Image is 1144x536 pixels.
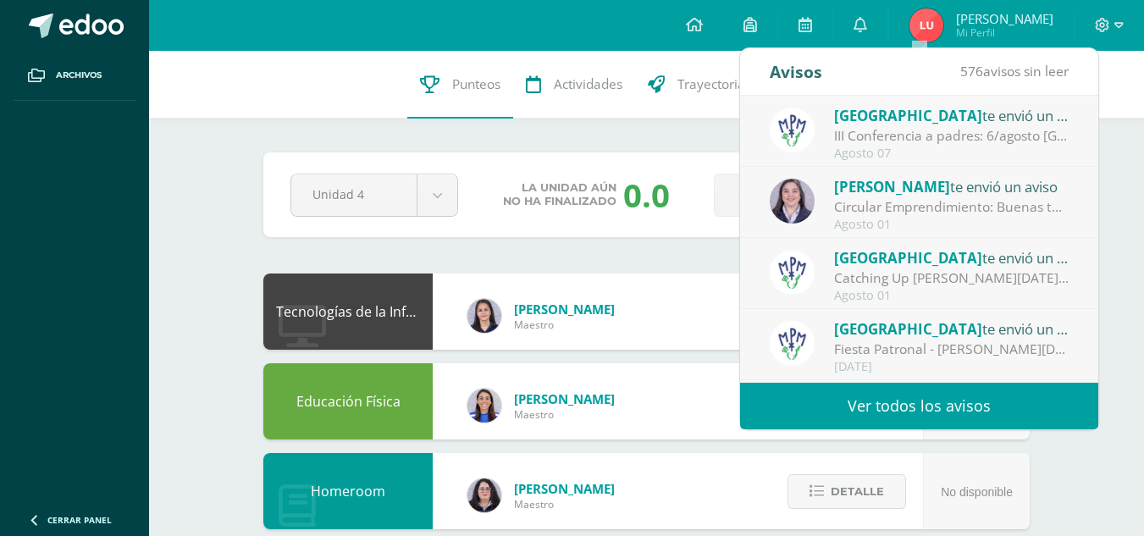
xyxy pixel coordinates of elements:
span: Mi Perfil [956,25,1053,40]
div: [DATE] [834,360,1069,374]
a: Archivos [14,51,135,101]
a: Ver todos los avisos [740,383,1098,429]
span: Archivos [56,69,102,82]
button: Detalle [788,474,906,509]
span: [GEOGRAPHIC_DATA] [834,248,982,268]
span: Unidad 4 [312,174,395,214]
span: [PERSON_NAME] [514,480,615,497]
span: [PERSON_NAME] [834,177,950,196]
span: [PERSON_NAME] [514,390,615,407]
div: Agosto 01 [834,218,1069,232]
span: Maestro [514,318,615,332]
div: Homeroom [263,453,433,529]
span: Actividades [554,75,622,93]
img: f270ddb0ea09d79bf84e45c6680ec463.png [467,478,501,512]
span: Maestro [514,497,615,511]
span: [PERSON_NAME] [514,301,615,318]
img: b68c9b86ef416db282ff1cc2f15ba7dc.png [770,179,815,224]
span: No disponible [941,485,1013,499]
a: Actividades [513,51,635,119]
span: avisos sin leer [960,62,1069,80]
img: 0eea5a6ff783132be5fd5ba128356f6f.png [467,389,501,423]
a: Trayectoria [635,51,758,119]
div: Agosto 07 [834,146,1069,161]
span: Punteos [452,75,500,93]
a: Punteos [407,51,513,119]
img: a3978fa95217fc78923840df5a445bcb.png [770,250,815,295]
img: a3978fa95217fc78923840df5a445bcb.png [770,108,815,152]
div: Avisos [770,48,822,95]
img: a3978fa95217fc78923840df5a445bcb.png [770,321,815,366]
div: Educación Física [263,363,433,439]
span: [GEOGRAPHIC_DATA] [834,106,982,125]
div: te envió un aviso [834,246,1069,268]
div: III Conferencia a padres: 6/agosto Asunto: ¡Los esperamos el jueves 14 de agosto para seguir fort... [834,126,1069,146]
span: Cerrar panel [47,514,112,526]
span: Detalle [831,476,884,507]
a: Unidad 4 [291,174,457,216]
span: Trayectoria [677,75,745,93]
div: Circular Emprendimiento: Buenas tardes Padres de familia, adjunto les comparto una circular infor... [834,197,1069,217]
div: 0.0 [623,173,670,217]
div: Agosto 01 [834,289,1069,303]
div: te envió un aviso [834,318,1069,340]
div: Catching Up de Agosto 2025: Estimados padres de familia: Compartimos con ustedes el Catching Up d... [834,268,1069,288]
span: Maestro [514,407,615,422]
span: 576 [960,62,983,80]
span: [GEOGRAPHIC_DATA] [834,319,982,339]
div: te envió un aviso [834,104,1069,126]
div: Tecnologías de la Información y Comunicación: Computación [263,274,433,350]
div: te envió un aviso [834,175,1069,197]
div: Fiesta Patronal - Santo Domingo de Guzmán: Estimados padres de familia: Compartimos con ustedes c... [834,340,1069,359]
span: La unidad aún no ha finalizado [503,181,616,208]
span: [PERSON_NAME] [956,10,1053,27]
img: dbcf09110664cdb6f63fe058abfafc14.png [467,299,501,333]
img: 5d9fbff668698edc133964871eda3480.png [909,8,943,42]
